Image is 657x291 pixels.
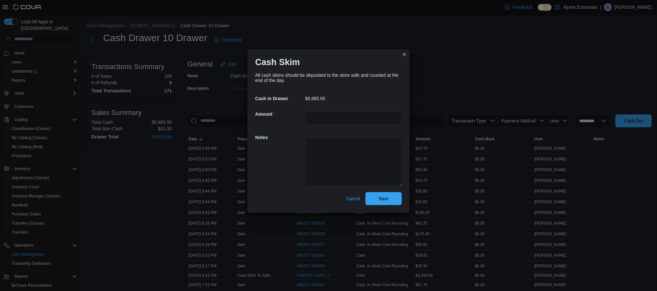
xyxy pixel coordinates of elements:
button: Save [365,192,402,205]
p: $8,885.65 [305,96,325,101]
span: Cancel [346,195,360,202]
h5: Cash in Drawer [255,92,304,105]
h5: Amount [255,108,304,121]
h5: Notes [255,131,304,144]
button: Cancel [343,192,363,205]
span: Save [378,195,389,202]
div: All cash skims should be deposited to the store safe and counted at the end of the day. [255,73,402,83]
h1: Cash Skim [255,57,300,67]
button: Closes this modal window [400,51,408,58]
